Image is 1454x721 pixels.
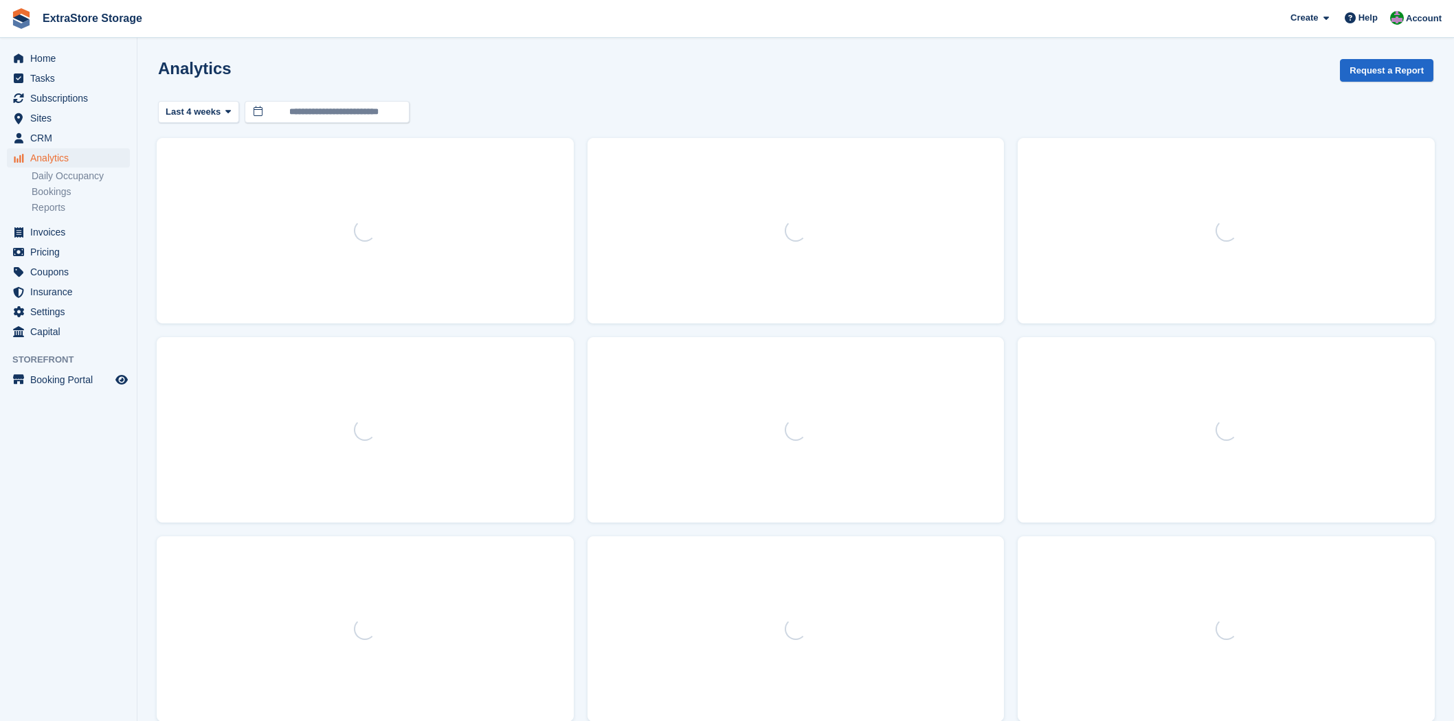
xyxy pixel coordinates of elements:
span: Settings [30,302,113,321]
span: Sites [30,108,113,128]
a: menu [7,370,130,389]
span: Tasks [30,69,113,88]
a: Preview store [113,371,130,388]
span: Last 4 weeks [166,105,221,119]
a: menu [7,282,130,301]
span: Invoices [30,222,113,242]
a: menu [7,242,130,262]
span: Account [1406,12,1442,25]
span: Pricing [30,242,113,262]
span: Create [1290,11,1318,25]
span: Analytics [30,148,113,168]
span: Help [1358,11,1378,25]
a: menu [7,108,130,128]
span: Storefront [12,353,137,367]
a: menu [7,89,130,108]
img: Grant Daniel [1390,11,1404,25]
span: CRM [30,128,113,148]
a: menu [7,128,130,148]
a: Bookings [32,185,130,198]
a: Daily Occupancy [32,170,130,183]
a: Reports [32,201,130,214]
a: menu [7,49,130,68]
button: Request a Report [1340,59,1433,82]
span: Home [30,49,113,68]
a: ExtraStore Storage [37,7,148,30]
a: menu [7,322,130,341]
span: Capital [30,322,113,341]
span: Booking Portal [30,370,113,389]
span: Subscriptions [30,89,113,108]
a: menu [7,262,130,282]
a: menu [7,222,130,242]
img: stora-icon-8386f47178a22dfd0bd8f6a31ec36ba5ce8667c1dd55bd0f319d3a0aa187defe.svg [11,8,32,29]
button: Last 4 weeks [158,101,239,124]
h2: Analytics [158,59,232,78]
span: Insurance [30,282,113,301]
a: menu [7,69,130,88]
span: Coupons [30,262,113,282]
a: menu [7,148,130,168]
a: menu [7,302,130,321]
